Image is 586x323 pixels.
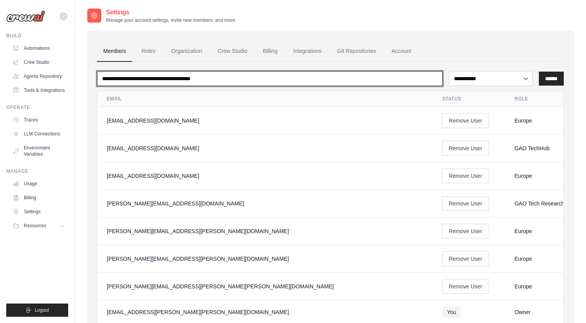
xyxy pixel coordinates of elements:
[135,41,162,62] a: Roles
[514,255,577,263] div: Europe
[9,42,68,54] a: Automations
[442,169,489,183] button: Remove User
[257,41,284,62] a: Billing
[9,56,68,68] a: Crew Studio
[107,172,424,180] div: [EMAIL_ADDRESS][DOMAIN_NAME]
[6,304,68,317] button: Logout
[6,104,68,111] div: Operate
[514,172,577,180] div: Europe
[442,196,489,211] button: Remove User
[107,308,424,316] div: [EMAIL_ADDRESS][PERSON_NAME][PERSON_NAME][DOMAIN_NAME]
[212,41,254,62] a: Crew Studio
[9,177,68,190] a: Usage
[9,205,68,218] a: Settings
[514,227,577,235] div: Europe
[107,227,424,235] div: [PERSON_NAME][EMAIL_ADDRESS][PERSON_NAME][DOMAIN_NAME]
[514,117,577,125] div: Europe
[107,117,424,125] div: [EMAIL_ADDRESS][DOMAIN_NAME]
[514,283,577,290] div: Europe
[107,144,424,152] div: [EMAIL_ADDRESS][DOMAIN_NAME]
[9,70,68,83] a: Agents Repository
[442,279,489,294] button: Remove User
[433,91,505,107] th: Status
[287,41,328,62] a: Integrations
[6,168,68,174] div: Manage
[106,8,236,17] h2: Settings
[9,114,68,126] a: Traces
[24,223,46,229] span: Resources
[442,113,489,128] button: Remove User
[514,200,577,207] div: GAO Tech Research
[385,41,418,62] a: Account
[9,128,68,140] a: LLM Connections
[6,11,45,22] img: Logo
[35,307,49,313] span: Logout
[9,191,68,204] a: Billing
[514,308,577,316] div: Owner
[442,251,489,266] button: Remove User
[442,141,489,156] button: Remove User
[97,91,433,107] th: Email
[106,17,236,23] p: Manage your account settings, invite new members, and more.
[331,41,382,62] a: Git Repositories
[9,142,68,160] a: Environment Variables
[6,33,68,39] div: Build
[107,283,424,290] div: [PERSON_NAME][EMAIL_ADDRESS][PERSON_NAME][PERSON_NAME][DOMAIN_NAME]
[97,41,132,62] a: Members
[442,307,461,318] span: You
[9,219,68,232] button: Resources
[107,200,424,207] div: [PERSON_NAME][EMAIL_ADDRESS][DOMAIN_NAME]
[9,84,68,97] a: Tools & Integrations
[442,224,489,239] button: Remove User
[165,41,208,62] a: Organization
[107,255,424,263] div: [PERSON_NAME][EMAIL_ADDRESS][PERSON_NAME][DOMAIN_NAME]
[514,144,577,152] div: GAO TechHub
